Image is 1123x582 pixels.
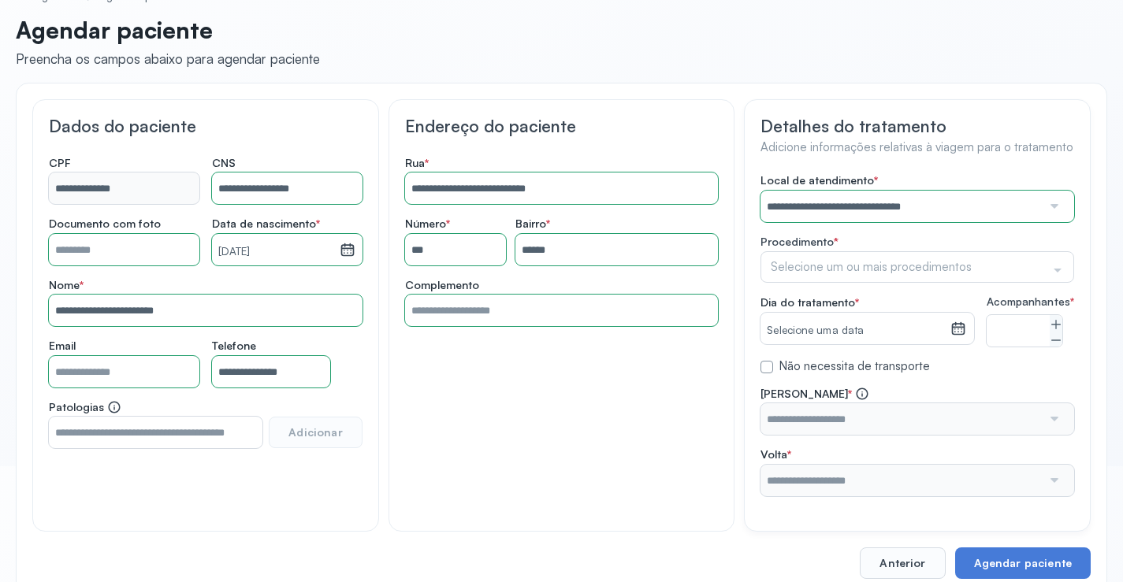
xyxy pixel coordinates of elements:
[405,116,719,136] h3: Endereço do paciente
[49,400,121,414] span: Patologias
[49,156,71,170] span: CPF
[767,323,944,339] small: Selecione uma data
[49,278,84,292] span: Nome
[760,447,791,462] span: Volta
[760,387,869,401] span: [PERSON_NAME]
[955,547,1091,579] button: Agendar paciente
[760,116,1074,136] h3: Detalhes do tratamento
[212,217,320,231] span: Data de nascimento
[16,50,320,67] div: Preencha os campos abaixo para agendar paciente
[760,173,878,187] span: Local de atendimento
[515,217,550,231] span: Bairro
[212,156,236,170] span: CNS
[16,16,320,44] p: Agendar paciente
[760,140,1074,155] h4: Adicione informações relativas à viagem para o tratamento
[218,244,333,260] small: [DATE]
[49,116,363,136] h3: Dados do paciente
[405,217,450,231] span: Número
[212,339,256,353] span: Telefone
[760,235,834,248] span: Procedimento
[987,295,1074,309] span: Acompanhantes
[405,156,429,170] span: Rua
[771,258,972,275] span: Selecione um ou mais procedimentos
[405,278,479,292] span: Complemento
[269,417,362,448] button: Adicionar
[49,339,76,353] span: Email
[779,359,930,374] label: Não necessita de transporte
[760,295,859,310] span: Dia do tratamento
[49,217,161,231] span: Documento com foto
[860,547,945,579] button: Anterior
